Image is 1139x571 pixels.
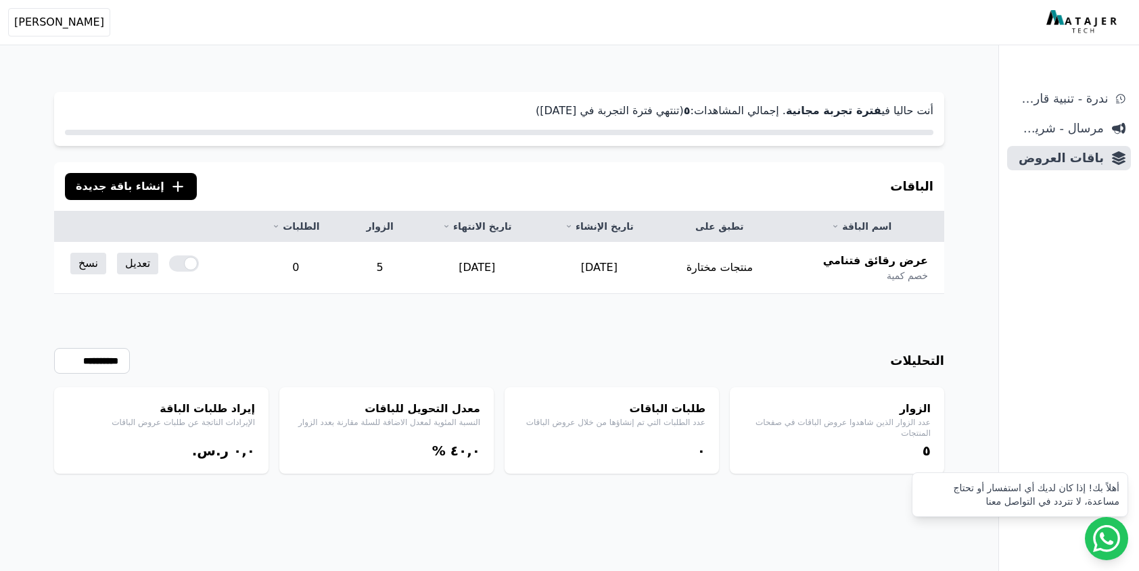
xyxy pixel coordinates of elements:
td: [DATE] [416,242,538,294]
span: عرض رقائق فتنامي [823,253,928,269]
a: تاريخ الانتهاء [432,220,522,233]
h4: الزوار [743,401,931,417]
td: منتجات مختارة [660,242,779,294]
div: ٥ [743,441,931,460]
td: 0 [248,242,344,294]
strong: ٥ [684,104,691,117]
h3: التحليلات [890,351,944,370]
div: أهلاً بك! إذا كان لديك أي استفسار أو تحتاج مساعدة، لا تتردد في التواصل معنا [921,481,1119,508]
span: باقات العروض [1013,149,1104,168]
span: إنشاء باقة جديدة [76,178,164,195]
p: عدد الطلبات التي تم إنشاؤها من خلال عروض الباقات [518,417,705,428]
bdi: ٤۰,۰ [450,443,480,459]
h4: معدل التحويل للباقات [293,401,480,417]
td: 5 [344,242,416,294]
td: [DATE] [538,242,660,294]
button: إنشاء باقة جديدة [65,173,197,200]
bdi: ۰,۰ [233,443,255,459]
h3: الباقات [890,177,933,196]
a: تاريخ الإنشاء [555,220,644,233]
th: الزوار [344,212,416,242]
p: النسبة المئوية لمعدل الاضافة للسلة مقارنة بعدد الزوار [293,417,480,428]
p: أنت حاليا في . إجمالي المشاهدات: (تنتهي فترة التجربة في [DATE]) [65,103,933,119]
span: % [432,443,446,459]
span: خصم كمية [887,269,928,282]
h4: إيراد طلبات الباقة [68,401,255,417]
p: الإيرادات الناتجة عن طلبات عروض الباقات [68,417,255,428]
span: ندرة - تنبية قارب علي النفاذ [1013,89,1108,108]
span: ر.س. [192,443,229,459]
p: عدد الزوار الذين شاهدوا عروض الباقات في صفحات المنتجات [743,417,931,439]
button: [PERSON_NAME] [8,8,110,36]
a: تعديل [117,253,158,274]
strong: فترة تجربة مجانية [786,104,881,117]
th: تطبق على [660,212,779,242]
img: MatajerTech Logo [1046,10,1120,34]
a: اسم الباقة [795,220,928,233]
span: مرسال - شريط دعاية [1013,119,1104,138]
a: الطلبات [264,220,327,233]
h4: طلبات الباقات [518,401,705,417]
div: ۰ [518,441,705,460]
a: نسخ [70,253,106,274]
span: [PERSON_NAME] [14,14,104,30]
